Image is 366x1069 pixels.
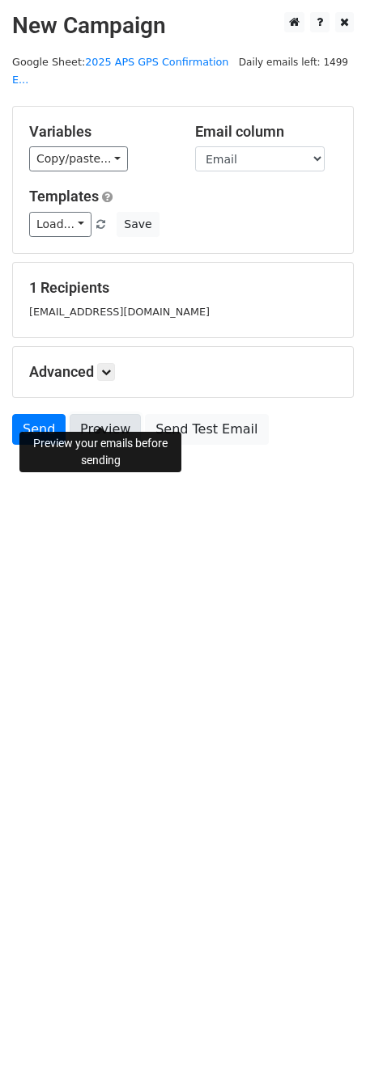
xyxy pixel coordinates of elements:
h2: New Campaign [12,12,354,40]
a: Preview [70,414,141,445]
small: Google Sheet: [12,56,228,87]
a: Send Test Email [145,414,268,445]
h5: Email column [195,123,337,141]
a: Load... [29,212,91,237]
iframe: Chat Widget [285,991,366,1069]
span: Daily emails left: 1499 [233,53,354,71]
a: Templates [29,188,99,205]
h5: Variables [29,123,171,141]
h5: Advanced [29,363,337,381]
h5: 1 Recipients [29,279,337,297]
a: Copy/paste... [29,146,128,171]
a: 2025 APS GPS Confirmation E... [12,56,228,87]
button: Save [117,212,159,237]
a: Daily emails left: 1499 [233,56,354,68]
div: Preview your emails before sending [19,432,181,472]
a: Send [12,414,66,445]
small: [EMAIL_ADDRESS][DOMAIN_NAME] [29,306,210,318]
